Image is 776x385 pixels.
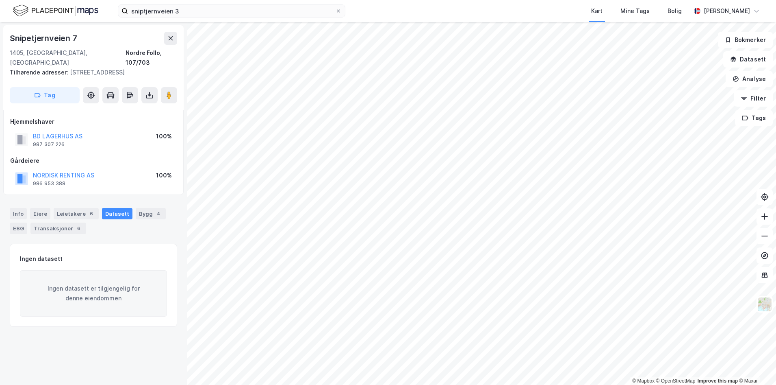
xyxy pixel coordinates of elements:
[20,270,167,317] div: Ingen datasett er tilgjengelig for denne eiendommen
[102,208,132,219] div: Datasett
[154,210,163,218] div: 4
[128,5,335,17] input: Søk på adresse, matrikkel, gårdeiere, leietakere eller personer
[632,378,655,384] a: Mapbox
[656,378,696,384] a: OpenStreetMap
[10,68,171,77] div: [STREET_ADDRESS]
[30,223,86,234] div: Transaksjoner
[10,87,80,103] button: Tag
[75,224,83,232] div: 6
[591,6,603,16] div: Kart
[33,141,65,148] div: 987 307 226
[10,117,177,127] div: Hjemmelshaver
[620,6,650,16] div: Mine Tags
[10,32,79,45] div: Snipetjernveien 7
[704,6,750,16] div: [PERSON_NAME]
[10,208,27,219] div: Info
[698,378,738,384] a: Improve this map
[735,346,776,385] iframe: Chat Widget
[10,223,27,234] div: ESG
[156,171,172,180] div: 100%
[126,48,177,68] div: Nordre Follo, 107/703
[10,48,126,68] div: 1405, [GEOGRAPHIC_DATA], [GEOGRAPHIC_DATA]
[20,254,63,264] div: Ingen datasett
[723,51,773,68] button: Datasett
[735,110,773,126] button: Tags
[136,208,166,219] div: Bygg
[757,297,772,312] img: Z
[726,71,773,87] button: Analyse
[668,6,682,16] div: Bolig
[30,208,50,219] div: Eiere
[13,4,98,18] img: logo.f888ab2527a4732fd821a326f86c7f29.svg
[156,131,172,141] div: 100%
[87,210,95,218] div: 6
[33,180,65,187] div: 986 953 388
[718,32,773,48] button: Bokmerker
[734,90,773,107] button: Filter
[10,156,177,166] div: Gårdeiere
[10,69,70,76] span: Tilhørende adresser:
[54,208,99,219] div: Leietakere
